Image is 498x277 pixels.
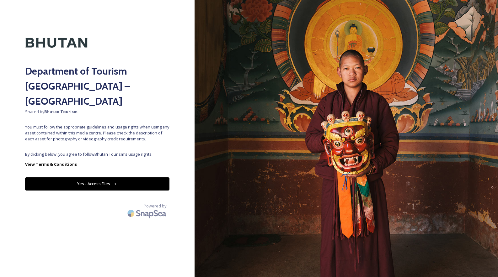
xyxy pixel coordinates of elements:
[25,160,169,168] a: View Terms & Conditions
[144,203,166,209] span: Powered by
[25,109,169,115] span: Shared by
[25,161,77,167] strong: View Terms & Conditions
[25,64,169,109] h2: Department of Tourism [GEOGRAPHIC_DATA] – [GEOGRAPHIC_DATA]
[44,109,78,114] strong: Bhutan Tourism
[25,177,169,190] button: Yes - Access Files
[25,124,169,142] span: You must follow the appropriate guidelines and usage rights when using any asset contained within...
[25,25,88,60] img: Kingdom-of-Bhutan-Logo.png
[126,206,169,221] img: SnapSea Logo
[25,151,169,157] span: By clicking below, you agree to follow Bhutan Tourism 's usage rights.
